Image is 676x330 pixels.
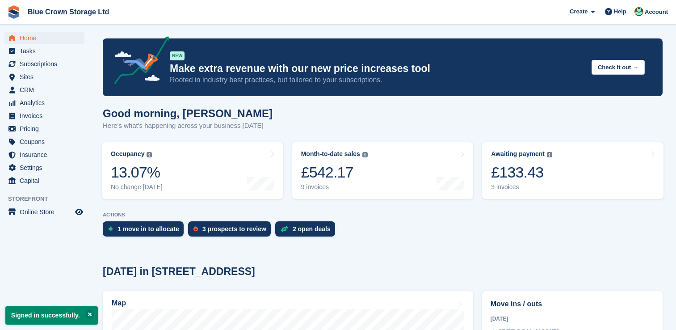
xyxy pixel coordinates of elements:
img: icon-info-grey-7440780725fd019a000dd9b08b2336e03edf1995a4989e88bcd33f0948082b44.svg [362,152,368,157]
p: Signed in successfully. [5,306,98,325]
a: Preview store [74,207,84,217]
h1: Good morning, [PERSON_NAME] [103,107,273,119]
span: Invoices [20,110,73,122]
span: Account [645,8,668,17]
div: 13.07% [111,163,163,182]
p: Rooted in industry best practices, but tailored to your subscriptions. [170,75,584,85]
div: 3 invoices [491,183,552,191]
div: No change [DATE] [111,183,163,191]
a: menu [4,45,84,57]
a: menu [4,206,84,218]
span: Insurance [20,148,73,161]
div: 2 open deals [293,225,331,233]
p: ACTIONS [103,212,663,218]
a: menu [4,123,84,135]
div: Occupancy [111,150,144,158]
div: [DATE] [491,315,654,323]
img: price-adjustments-announcement-icon-8257ccfd72463d97f412b2fc003d46551f7dbcb40ab6d574587a9cd5c0d94... [107,36,169,87]
a: menu [4,84,84,96]
h2: Map [112,299,126,307]
span: Create [570,7,588,16]
span: Storefront [8,195,89,203]
span: Tasks [20,45,73,57]
img: move_ins_to_allocate_icon-fdf77a2bb77ea45bf5b3d319d69a93e2d87916cf1d5bf7949dd705db3b84f3ca.svg [108,226,113,232]
span: Online Store [20,206,73,218]
a: menu [4,110,84,122]
a: menu [4,135,84,148]
div: Month-to-date sales [301,150,360,158]
span: Capital [20,174,73,187]
span: Help [614,7,626,16]
span: Settings [20,161,73,174]
h2: [DATE] in [STREET_ADDRESS] [103,266,255,278]
div: 1 move in to allocate [118,225,179,233]
div: 3 prospects to review [202,225,266,233]
p: Make extra revenue with our new price increases tool [170,62,584,75]
div: £133.43 [491,163,552,182]
img: stora-icon-8386f47178a22dfd0bd8f6a31ec36ba5ce8667c1dd55bd0f319d3a0aa187defe.svg [7,5,21,19]
h2: Move ins / outs [491,299,654,309]
img: prospect-51fa495bee0391a8d652442698ab0144808aea92771e9ea1ae160a38d050c398.svg [193,226,198,232]
a: 2 open deals [275,221,340,241]
p: Here's what's happening across your business [DATE] [103,121,273,131]
div: NEW [170,51,185,60]
span: Pricing [20,123,73,135]
a: Blue Crown Storage Ltd [24,4,113,19]
a: menu [4,97,84,109]
img: icon-info-grey-7440780725fd019a000dd9b08b2336e03edf1995a4989e88bcd33f0948082b44.svg [147,152,152,157]
span: Home [20,32,73,44]
a: menu [4,148,84,161]
span: CRM [20,84,73,96]
a: Occupancy 13.07% No change [DATE] [102,142,283,199]
span: Subscriptions [20,58,73,70]
a: 3 prospects to review [188,221,275,241]
div: 9 invoices [301,183,368,191]
img: icon-info-grey-7440780725fd019a000dd9b08b2336e03edf1995a4989e88bcd33f0948082b44.svg [547,152,552,157]
a: menu [4,161,84,174]
a: Month-to-date sales £542.17 9 invoices [292,142,474,199]
a: 1 move in to allocate [103,221,188,241]
button: Check it out → [592,60,645,75]
a: menu [4,32,84,44]
img: deal-1b604bf984904fb50ccaf53a9ad4b4a5d6e5aea283cecdc64d6e3604feb123c2.svg [281,226,288,232]
span: Analytics [20,97,73,109]
a: menu [4,58,84,70]
div: Awaiting payment [491,150,545,158]
a: menu [4,174,84,187]
a: Awaiting payment £133.43 3 invoices [482,142,663,199]
img: Dean Cantelo [634,7,643,16]
div: £542.17 [301,163,368,182]
span: Coupons [20,135,73,148]
a: menu [4,71,84,83]
span: Sites [20,71,73,83]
